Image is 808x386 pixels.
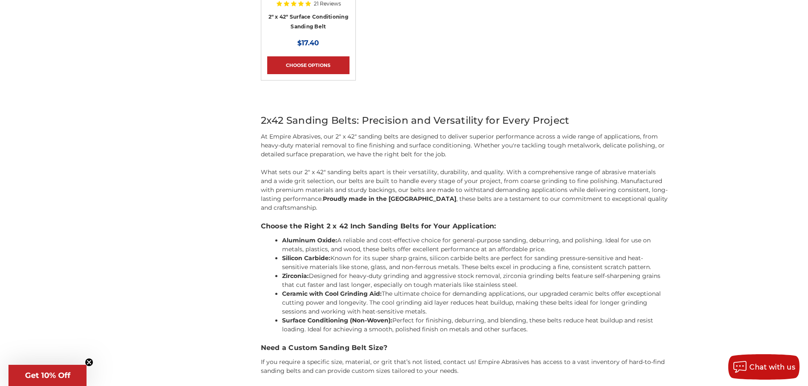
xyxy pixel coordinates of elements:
[282,290,382,297] strong: Ceramic with Cool Grinding Aid:
[25,371,70,380] span: Get 10% Off
[282,289,668,316] li: The ultimate choice for demanding applications, our upgraded ceramic belts offer exceptional cutt...
[749,363,795,371] span: Chat with us
[282,317,392,324] strong: Surface Conditioning (Non-Woven):
[282,254,330,262] strong: Silicon Carbide:
[282,236,337,244] strong: Aluminum Oxide:
[282,272,309,280] strong: Zirconia:
[267,56,349,74] a: Choose Options
[261,221,668,231] h3: Choose the Right 2 x 42 Inch Sanding Belts for Your Application:
[261,358,668,375] p: If you require a specific size, material, or grit that’s not listed, contact us! Empire Abrasives...
[8,365,87,386] div: Get 10% OffClose teaser
[261,343,668,353] h3: Need a Custom Sanding Belt Size?
[85,358,93,367] button: Close teaser
[261,168,668,212] p: What sets our 2" x 42" sanding belts apart is their versatility, durability, and quality. With a ...
[728,354,800,380] button: Chat with us
[261,132,668,159] p: At Empire Abrasives, our 2" x 42" sanding belts are designed to deliver superior performance acro...
[282,254,668,272] li: Known for its super sharp grains, silicon carbide belts are perfect for sanding pressure-sensitiv...
[282,272,668,289] li: Designed for heavy-duty grinding and aggressive stock removal, zirconia grinding belts feature se...
[261,113,668,128] h2: 2x42 Sanding Belts: Precision and Versatility for Every Project
[282,236,668,254] li: A reliable and cost-effective choice for general-purpose sanding, deburring, and polishing. Ideal...
[323,195,456,203] strong: Proudly made in the [GEOGRAPHIC_DATA]
[282,316,668,334] li: Perfect for finishing, deburring, and blending, these belts reduce heat buildup and resist loadin...
[297,39,319,47] span: $17.40
[314,1,341,6] span: 21 Reviews
[268,14,348,30] a: 2" x 42" Surface Conditioning Sanding Belt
